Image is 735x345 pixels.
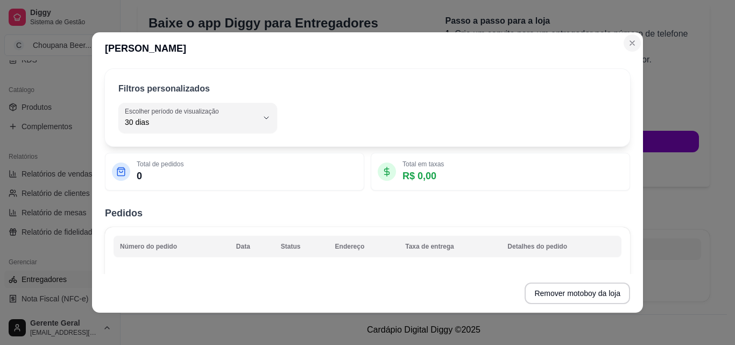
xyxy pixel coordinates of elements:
[399,236,501,257] th: Taxa de entrega
[230,236,274,257] th: Data
[114,236,230,257] th: Número do pedido
[274,236,329,257] th: Status
[525,283,630,304] button: Remover motoboy da loja
[118,103,277,133] button: Escolher período de visualização30 dias
[329,236,399,257] th: Endereço
[137,160,183,168] p: Total de pedidos
[125,117,258,128] span: 30 dias
[118,82,210,95] p: Filtros personalizados
[92,32,643,65] header: [PERSON_NAME]
[402,168,444,184] p: R$ 0,00
[501,236,621,257] th: Detalhes do pedido
[137,168,183,184] p: 0
[402,160,444,168] p: Total em taxas
[624,34,641,52] button: Close
[105,206,630,221] h2: Pedidos
[125,107,222,116] label: Escolher período de visualização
